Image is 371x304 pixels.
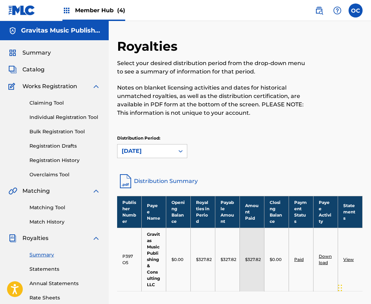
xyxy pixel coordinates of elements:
a: Paid [294,257,304,262]
img: expand [92,187,100,195]
a: Public Search [312,3,326,17]
p: $0.00 [171,256,183,263]
span: (4) [117,7,125,14]
th: Payee Activity [313,196,338,228]
div: [DATE] [122,147,170,155]
iframe: Resource Center [351,198,371,254]
img: Top Rightsholders [62,6,71,15]
span: Catalog [22,65,45,74]
td: Gravitas Music Publishing & Consulting LLC [142,228,166,291]
img: Matching [8,187,17,195]
th: Payee Name [142,196,166,228]
p: $0.00 [270,256,282,263]
p: $327.82 [245,256,261,263]
img: Summary [8,49,17,57]
a: View [343,257,354,262]
a: SummarySummary [8,49,51,57]
a: Bulk Registration Tool [29,128,100,135]
p: $327.82 [221,256,236,263]
p: Notes on blanket licensing activities and dates for historical unmatched royalties, as well as th... [117,84,306,117]
h5: Gravitas Music Publishing & Consulting LLC [21,27,100,35]
a: Registration History [29,157,100,164]
a: Statements [29,266,100,273]
img: MLC Logo [8,5,35,15]
div: User Menu [349,3,363,17]
h2: Royalties [117,38,181,54]
span: Royalties [22,234,48,242]
div: Drag [338,277,342,298]
th: Payment Status [289,196,313,228]
a: Individual Registration Tool [29,114,100,121]
a: Matching Tool [29,204,100,211]
img: Accounts [8,27,17,35]
img: search [315,6,323,15]
a: Claiming Tool [29,99,100,107]
span: Works Registration [22,82,77,91]
span: Summary [22,49,51,57]
p: $327.82 [196,256,212,263]
img: help [333,6,342,15]
a: CatalogCatalog [8,65,45,74]
a: Overclaims Tool [29,171,100,178]
a: Annual Statements [29,280,100,287]
img: expand [92,82,100,91]
img: distribution-summary-pdf [117,173,134,190]
img: Catalog [8,65,17,74]
p: Select your desired distribution period from the drop-down menu to see a summary of information f... [117,59,306,76]
a: Summary [29,251,100,259]
span: Member Hub [75,6,125,14]
a: Registration Drafts [29,142,100,150]
td: P397O5 [117,228,142,291]
a: Rate Sheets [29,294,100,302]
th: Amount Paid [240,196,264,228]
th: Opening Balance [166,196,191,228]
th: Payable Amount [215,196,240,228]
iframe: Chat Widget [336,270,371,304]
a: Download [319,254,332,265]
a: Distribution Summary [117,173,363,190]
img: Works Registration [8,82,18,91]
th: Royalties in Period [191,196,215,228]
span: Matching [22,187,50,195]
img: Royalties [8,234,17,242]
img: expand [92,234,100,242]
a: Match History [29,218,100,226]
div: Help [330,3,344,17]
th: Closing Balance [264,196,289,228]
p: Distribution Period: [117,135,187,141]
th: Statements [338,196,362,228]
th: Publisher Number [117,196,142,228]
